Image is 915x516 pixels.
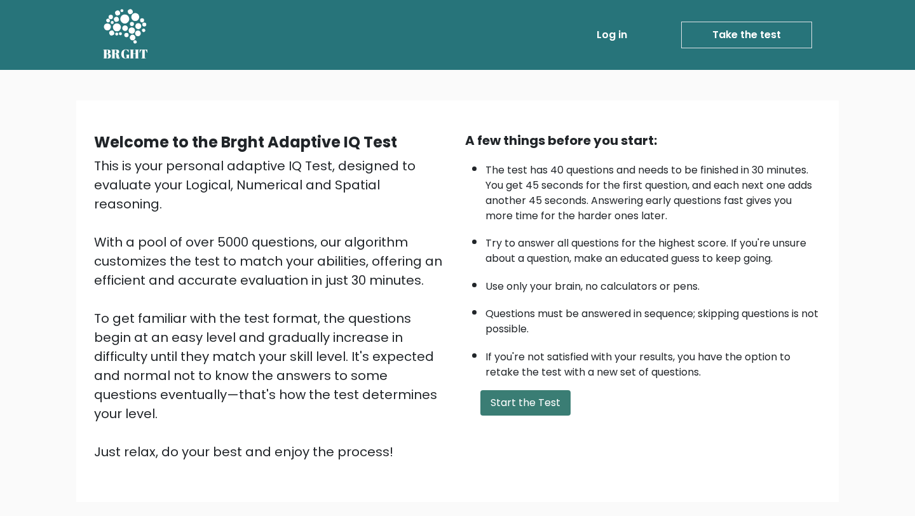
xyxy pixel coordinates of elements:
[485,300,821,337] li: Questions must be answered in sequence; skipping questions is not possible.
[465,131,821,150] div: A few things before you start:
[681,22,812,48] a: Take the test
[103,5,149,65] a: BRGHT
[94,132,397,153] b: Welcome to the Brght Adaptive IQ Test
[485,229,821,266] li: Try to answer all questions for the highest score. If you're unsure about a question, make an edu...
[103,46,149,62] h5: BRGHT
[94,156,450,461] div: This is your personal adaptive IQ Test, designed to evaluate your Logical, Numerical and Spatial ...
[592,22,632,48] a: Log in
[485,156,821,224] li: The test has 40 questions and needs to be finished in 30 minutes. You get 45 seconds for the firs...
[480,390,571,416] button: Start the Test
[485,343,821,380] li: If you're not satisfied with your results, you have the option to retake the test with a new set ...
[485,273,821,294] li: Use only your brain, no calculators or pens.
